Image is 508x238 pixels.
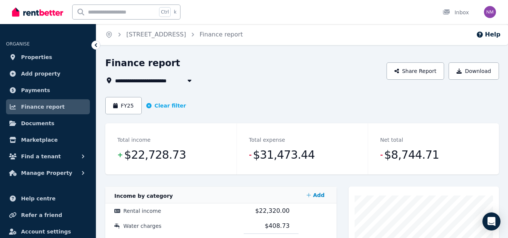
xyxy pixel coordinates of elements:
a: Documents [6,116,90,131]
dt: Net total [380,135,403,144]
a: Help centre [6,191,90,206]
button: Help [476,30,500,39]
a: Payments [6,83,90,98]
span: + [117,150,123,160]
img: Norberto Micozzi [484,6,496,18]
span: Income by category [114,193,173,199]
span: Payments [21,86,50,95]
a: Finance report [200,31,243,38]
dt: Total expense [249,135,285,144]
a: Properties [6,50,90,65]
span: Water charges [123,223,161,229]
a: [STREET_ADDRESS] [126,31,186,38]
img: RentBetter [12,6,63,18]
dt: Total income [117,135,150,144]
button: FY25 [105,97,142,114]
span: Properties [21,53,52,62]
span: - [380,150,383,160]
span: Add property [21,69,61,78]
span: Documents [21,119,55,128]
span: Ctrl [159,7,171,17]
span: - [249,150,252,160]
a: Marketplace [6,132,90,147]
span: ORGANISE [6,41,30,47]
span: k [174,9,176,15]
div: Open Intercom Messenger [482,212,500,230]
span: Manage Property [21,168,72,177]
span: Rental income [123,208,161,214]
button: Find a tenant [6,149,90,164]
span: $8,744.71 [384,147,439,162]
span: Help centre [21,194,56,203]
a: Finance report [6,99,90,114]
a: Add [303,188,328,203]
button: Download [449,62,499,80]
nav: Breadcrumb [96,24,252,45]
button: Clear filter [146,102,186,109]
span: Refer a friend [21,211,62,220]
a: Add property [6,66,90,81]
span: $22,320.00 [255,207,290,214]
button: Share Report [387,62,444,80]
span: Finance report [21,102,65,111]
span: Marketplace [21,135,58,144]
span: $22,728.73 [124,147,186,162]
button: Manage Property [6,165,90,180]
span: Account settings [21,227,71,236]
h1: Finance report [105,57,180,69]
div: Inbox [443,9,469,16]
span: $408.73 [265,222,290,229]
span: $31,473.44 [253,147,315,162]
a: Refer a friend [6,208,90,223]
span: Find a tenant [21,152,61,161]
